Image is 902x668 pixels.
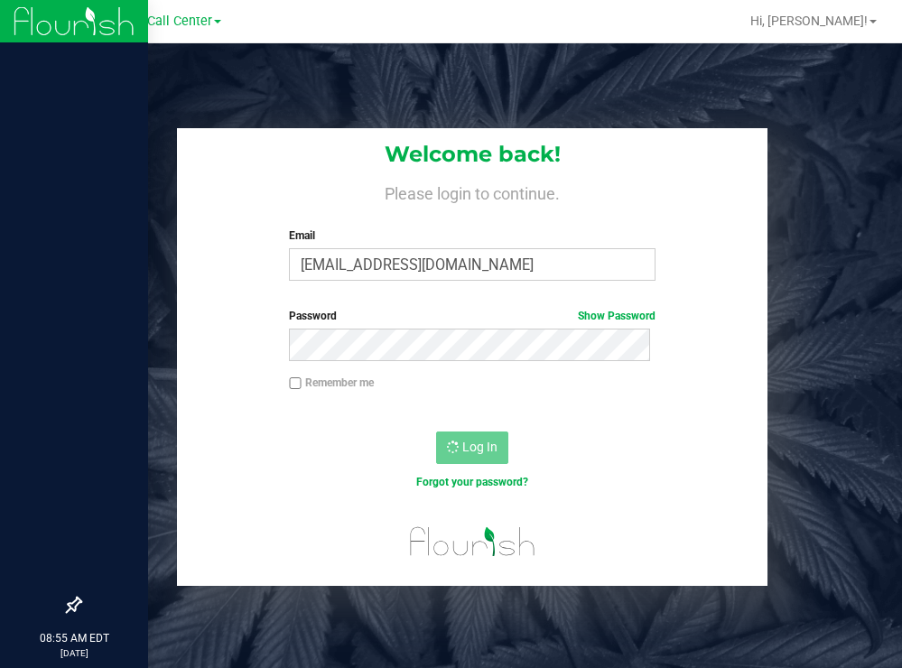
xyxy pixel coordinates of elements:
span: Hi, [PERSON_NAME]! [750,14,868,28]
span: Password [289,310,337,322]
span: Call Center [147,14,212,29]
label: Email [289,227,656,244]
span: Log In [462,440,497,454]
img: flourish_logo.svg [399,509,546,574]
h1: Welcome back! [177,143,767,166]
a: Forgot your password? [416,476,528,488]
p: [DATE] [8,646,140,660]
label: Remember me [289,375,374,391]
button: Log In [436,431,508,464]
input: Remember me [289,377,302,390]
h4: Please login to continue. [177,181,767,202]
a: Show Password [578,310,656,322]
p: 08:55 AM EDT [8,630,140,646]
